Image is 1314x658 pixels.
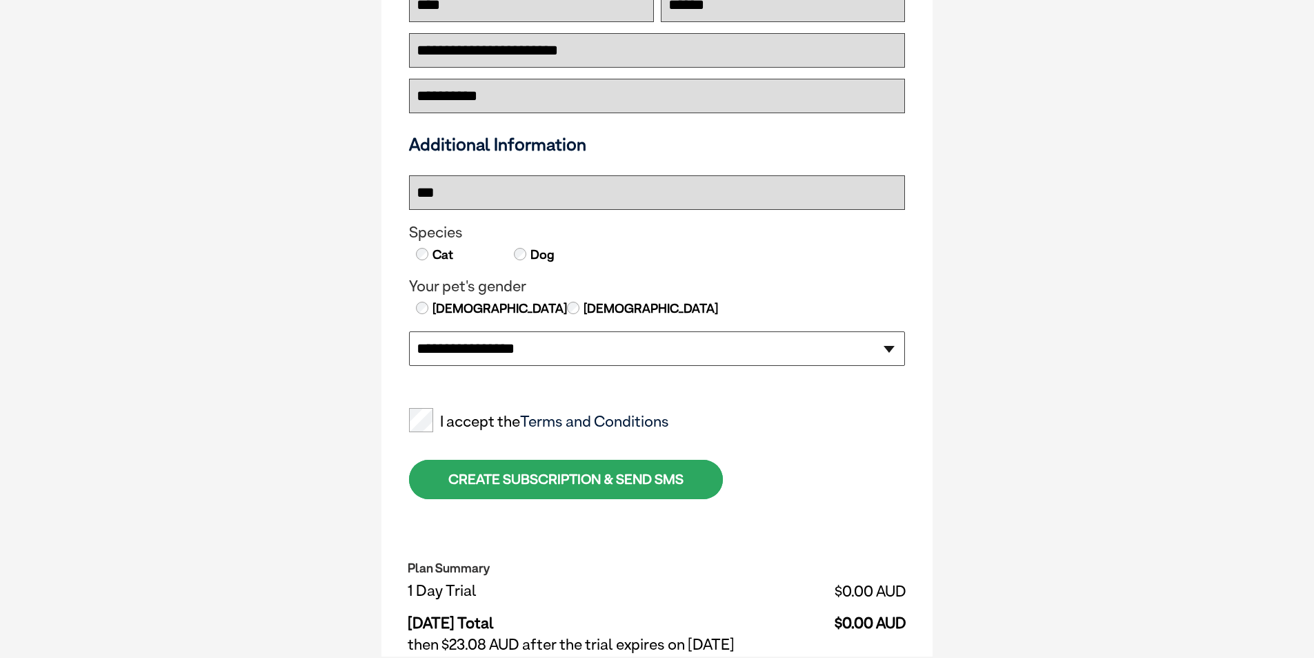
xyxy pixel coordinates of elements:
[679,579,906,603] td: $0.00 AUD
[408,632,906,657] td: then $23.08 AUD after the trial expires on [DATE]
[409,278,905,296] legend: Your pet's gender
[409,460,723,499] div: CREATE SUBSCRIPTION & SEND SMS
[409,224,905,242] legend: Species
[520,412,669,430] a: Terms and Conditions
[408,579,679,603] td: 1 Day Trial
[404,134,910,155] h3: Additional Information
[408,561,906,575] h2: Plan Summary
[409,408,433,432] input: I accept theTerms and Conditions
[679,603,906,632] td: $0.00 AUD
[408,603,679,632] td: [DATE] Total
[409,413,669,431] label: I accept the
